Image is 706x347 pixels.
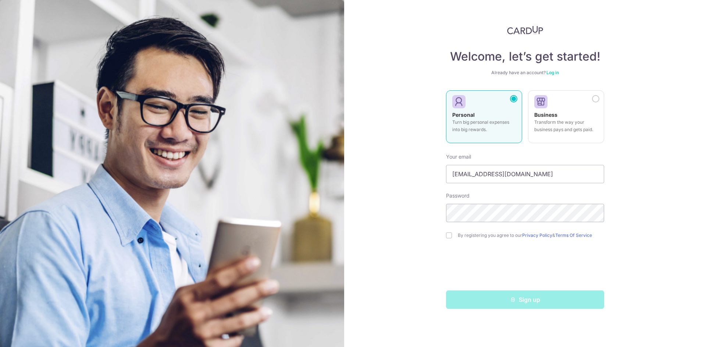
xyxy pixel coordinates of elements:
[469,253,581,282] iframe: reCAPTCHA
[534,119,598,133] p: Transform the way your business pays and gets paid.
[446,70,604,76] div: Already have an account?
[522,232,552,238] a: Privacy Policy
[452,119,516,133] p: Turn big personal expenses into big rewards.
[446,49,604,64] h4: Welcome, let’s get started!
[528,90,604,148] a: Business Transform the way your business pays and gets paid.
[555,232,592,238] a: Terms Of Service
[452,112,475,118] strong: Personal
[458,232,604,238] label: By registering you agree to our &
[446,153,471,160] label: Your email
[534,112,557,118] strong: Business
[507,26,543,35] img: CardUp Logo
[546,70,559,75] a: Log in
[446,90,522,148] a: Personal Turn big personal expenses into big rewards.
[446,165,604,183] input: Enter your Email
[446,192,470,199] label: Password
